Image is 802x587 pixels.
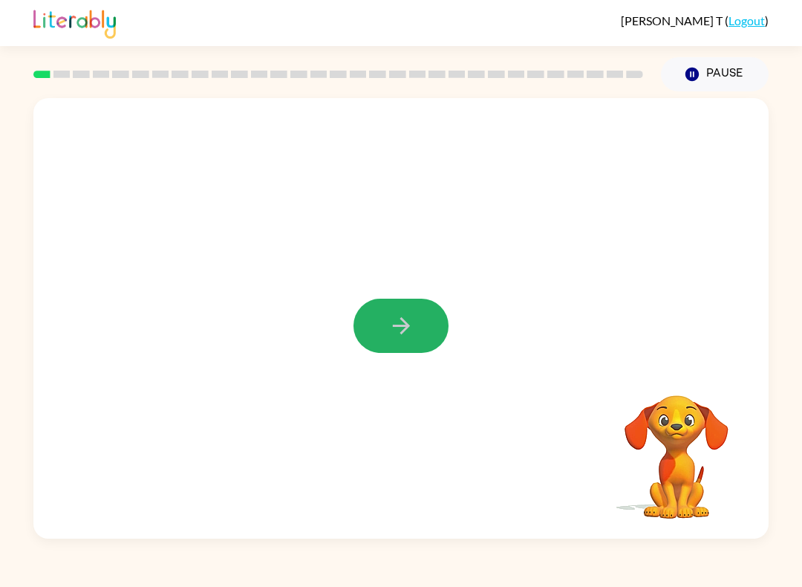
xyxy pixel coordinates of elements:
video: Your browser must support playing .mp4 files to use Literably. Please try using another browser. [602,372,751,521]
img: Literably [33,6,116,39]
button: Pause [661,57,769,91]
div: ( ) [621,13,769,27]
a: Logout [728,13,765,27]
span: [PERSON_NAME] T [621,13,725,27]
